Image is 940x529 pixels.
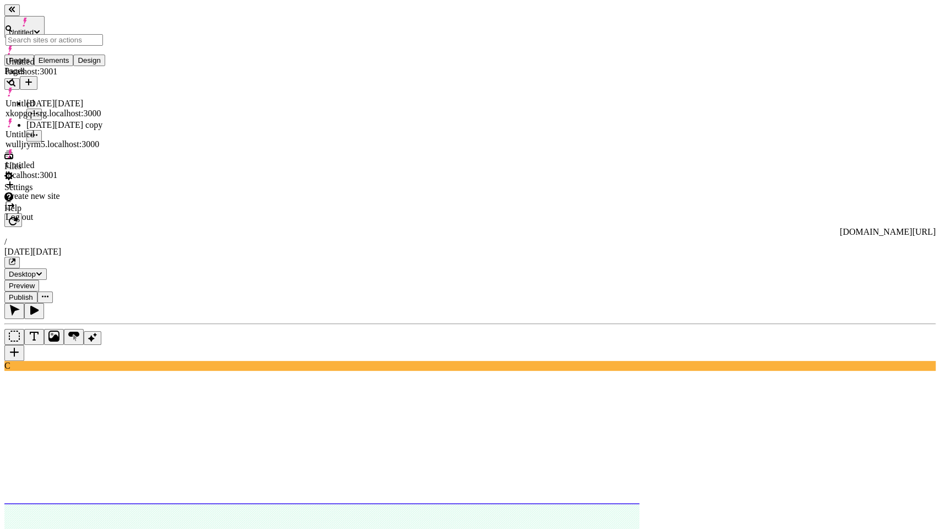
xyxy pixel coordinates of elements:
iframe: The editor's rendered HTML document [4,381,936,463]
button: Text [24,329,44,345]
div: localhost:3001 [6,67,103,77]
div: / [4,237,936,247]
div: Pages [4,66,137,76]
div: Untitled [6,99,103,109]
div: Suggestions [6,46,103,222]
button: AI [84,331,101,345]
button: Publish [4,292,37,303]
div: [URL][DOMAIN_NAME] [4,227,936,237]
div: Create new site [6,191,103,201]
button: Pages [4,55,34,66]
button: Preview [4,280,39,292]
div: localhost:3001 [6,170,103,180]
div: xkopgq1srg.localhost:3000 [6,109,103,118]
div: C [4,361,936,371]
button: Image [44,329,64,345]
span: Preview [9,282,35,290]
div: wulljryrm5.localhost:3000 [6,139,103,149]
span: Desktop [9,270,36,278]
div: Log out [6,212,103,222]
div: Settings [4,182,137,192]
div: Untitled [6,160,103,170]
div: Help [4,203,137,213]
span: Publish [9,293,33,301]
div: [DATE][DATE] [4,247,936,257]
button: Untitled [4,16,45,38]
button: Box [4,329,24,345]
div: Files [4,161,137,171]
div: Untitled [6,57,103,67]
div: Untitled [6,129,103,139]
button: Desktop [4,268,47,280]
button: Button [64,329,84,345]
